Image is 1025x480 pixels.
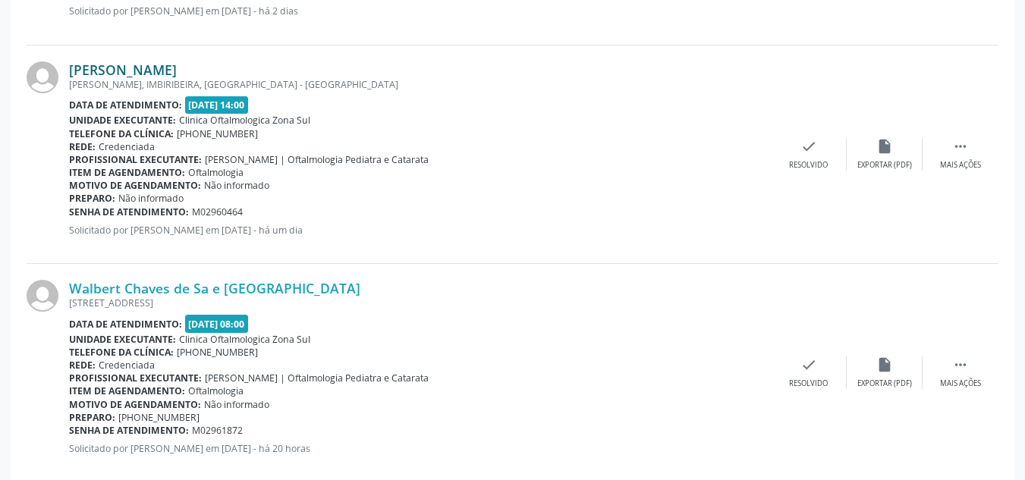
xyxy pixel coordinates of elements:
[192,205,243,218] span: M02960464
[177,127,258,140] span: [PHONE_NUMBER]
[69,280,360,296] a: Walbert Chaves de Sa e [GEOGRAPHIC_DATA]
[69,179,201,192] b: Motivo de agendamento:
[69,224,771,237] p: Solicitado por [PERSON_NAME] em [DATE] - há um dia
[205,153,429,166] span: [PERSON_NAME] | Oftalmologia Pediatra e Catarata
[69,61,177,78] a: [PERSON_NAME]
[69,424,189,437] b: Senha de atendimento:
[69,359,96,372] b: Rede:
[179,114,310,127] span: Clinica Oftalmologica Zona Sul
[857,160,912,171] div: Exportar (PDF)
[27,61,58,93] img: img
[185,315,249,332] span: [DATE] 08:00
[940,378,981,389] div: Mais ações
[69,127,174,140] b: Telefone da clínica:
[69,78,771,91] div: [PERSON_NAME], IMBIRIBEIRA, [GEOGRAPHIC_DATA] - [GEOGRAPHIC_DATA]
[952,356,969,373] i: 
[69,318,182,331] b: Data de atendimento:
[69,99,182,111] b: Data de atendimento:
[876,356,893,373] i: insert_drive_file
[177,346,258,359] span: [PHONE_NUMBER]
[205,372,429,384] span: [PERSON_NAME] | Oftalmologia Pediatra e Catarata
[69,384,185,397] b: Item de agendamento:
[857,378,912,389] div: Exportar (PDF)
[179,333,310,346] span: Clinica Oftalmologica Zona Sul
[69,205,189,218] b: Senha de atendimento:
[800,138,817,155] i: check
[204,179,269,192] span: Não informado
[69,346,174,359] b: Telefone da clínica:
[69,192,115,205] b: Preparo:
[69,5,771,17] p: Solicitado por [PERSON_NAME] em [DATE] - há 2 dias
[118,192,184,205] span: Não informado
[27,280,58,312] img: img
[69,411,115,424] b: Preparo:
[876,138,893,155] i: insert_drive_file
[69,296,771,309] div: [STREET_ADDRESS]
[789,378,828,389] div: Resolvido
[118,411,200,424] span: [PHONE_NUMBER]
[789,160,828,171] div: Resolvido
[69,442,771,455] p: Solicitado por [PERSON_NAME] em [DATE] - há 20 horas
[69,333,176,346] b: Unidade executante:
[99,359,155,372] span: Credenciada
[204,398,269,411] span: Não informado
[69,114,176,127] b: Unidade executante:
[940,160,981,171] div: Mais ações
[188,384,244,397] span: Oftalmologia
[69,153,202,166] b: Profissional executante:
[69,398,201,411] b: Motivo de agendamento:
[99,140,155,153] span: Credenciada
[800,356,817,373] i: check
[69,166,185,179] b: Item de agendamento:
[188,166,244,179] span: Oftalmologia
[185,96,249,114] span: [DATE] 14:00
[192,424,243,437] span: M02961872
[952,138,969,155] i: 
[69,372,202,384] b: Profissional executante:
[69,140,96,153] b: Rede:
